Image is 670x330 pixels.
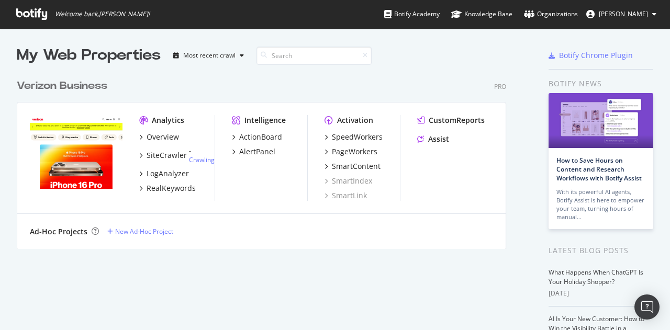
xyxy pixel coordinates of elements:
[549,289,653,298] div: [DATE]
[451,9,512,19] div: Knowledge Base
[239,132,282,142] div: ActionBoard
[17,66,515,249] div: grid
[183,52,236,59] div: Most recent crawl
[429,115,485,126] div: CustomReports
[549,245,653,256] div: Latest Blog Posts
[417,115,485,126] a: CustomReports
[559,50,633,61] div: Botify Chrome Plugin
[325,132,383,142] a: SpeedWorkers
[325,161,381,172] a: SmartContent
[139,146,215,164] a: SiteCrawler- Crawling
[147,150,187,161] div: SiteCrawler
[549,93,653,148] img: How to Save Hours on Content and Research Workflows with Botify Assist
[147,132,179,142] div: Overview
[549,50,633,61] a: Botify Chrome Plugin
[55,10,150,18] span: Welcome back, [PERSON_NAME] !
[549,268,643,286] a: What Happens When ChatGPT Is Your Holiday Shopper?
[30,115,122,189] img: Verizon.com/business
[325,176,372,186] a: SmartIndex
[17,78,111,94] a: Verizon Business
[634,294,660,320] div: Open Intercom Messenger
[332,132,383,142] div: SpeedWorkers
[578,6,665,22] button: [PERSON_NAME]
[30,226,87,237] div: Ad-Hoc Projects
[139,168,189,179] a: LogAnalyzer
[139,132,179,142] a: Overview
[417,134,449,144] a: Assist
[325,146,377,157] a: PageWorkers
[428,134,449,144] div: Assist
[332,146,377,157] div: PageWorkers
[232,146,275,157] a: AlertPanel
[325,190,367,201] a: SmartLink
[115,227,173,236] div: New Ad-Hoc Project
[152,115,184,126] div: Analytics
[189,155,215,164] a: Crawling
[189,146,215,164] div: -
[337,115,373,126] div: Activation
[107,227,173,236] a: New Ad-Hoc Project
[232,132,282,142] a: ActionBoard
[384,9,440,19] div: Botify Academy
[549,78,653,89] div: Botify news
[256,47,372,65] input: Search
[524,9,578,19] div: Organizations
[556,188,645,221] div: With its powerful AI agents, Botify Assist is here to empower your team, turning hours of manual…
[147,183,196,194] div: RealKeywords
[169,47,248,64] button: Most recent crawl
[332,161,381,172] div: SmartContent
[239,146,275,157] div: AlertPanel
[147,168,189,179] div: LogAnalyzer
[494,82,506,91] div: Pro
[139,183,196,194] a: RealKeywords
[17,45,161,66] div: My Web Properties
[556,156,642,183] a: How to Save Hours on Content and Research Workflows with Botify Assist
[599,9,648,18] span: Vinod Immanni
[17,78,107,94] div: Verizon Business
[244,115,286,126] div: Intelligence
